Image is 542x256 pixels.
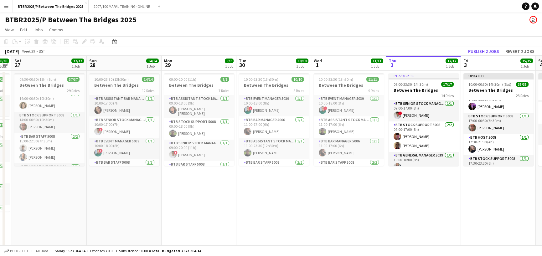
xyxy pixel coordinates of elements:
app-user-avatar: Amy Cane [529,16,537,23]
div: [DATE] [5,48,19,54]
button: Publish 2 jobs [466,47,502,55]
a: View [3,26,16,34]
span: Jobs [34,27,43,33]
span: View [5,27,14,33]
h1: BTBR2025/P Between The Bridges 2025 [5,15,137,24]
span: All jobs [34,248,49,253]
a: Comms [47,26,66,34]
span: Total Budgeted £523 364.14 [151,248,201,253]
a: Jobs [31,26,45,34]
button: 2007/100 MAPAL TRAINING- ONLINE [89,0,155,13]
div: BST [39,49,45,54]
a: Edit [18,26,30,34]
button: Budgeted [3,248,29,254]
span: Edit [20,27,27,33]
div: Salary £523 364.14 + Expenses £0.00 + Subsistence £0.00 = [55,248,201,253]
button: Revert 2 jobs [503,47,537,55]
button: BTBR2025/P Between The Bridges 2025 [13,0,89,13]
span: Budgeted [10,249,28,253]
span: Comms [49,27,63,33]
